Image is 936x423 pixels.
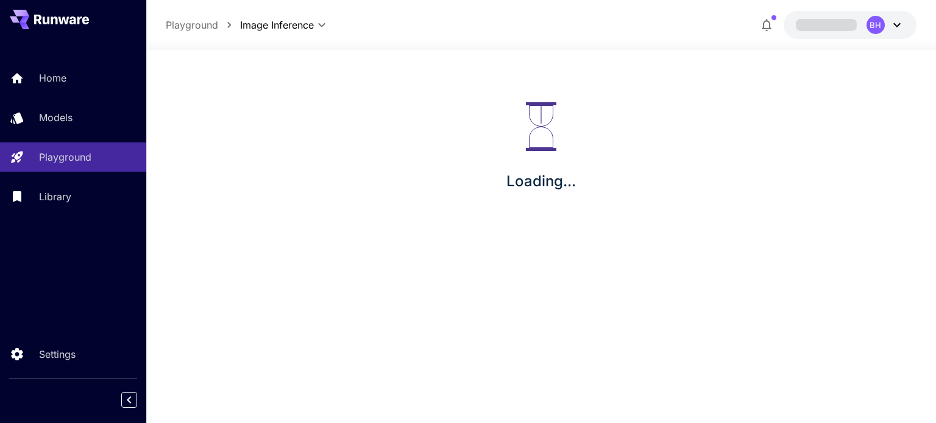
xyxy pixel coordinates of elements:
span: Image Inference [240,18,314,32]
p: Models [39,110,73,125]
div: Collapse sidebar [130,389,146,411]
button: Collapse sidebar [121,392,137,408]
p: Loading... [506,170,576,192]
p: Settings [39,347,76,362]
p: Library [39,189,71,204]
a: Playground [166,18,218,32]
p: Playground [39,150,91,164]
div: BH [867,16,885,34]
nav: breadcrumb [166,18,240,32]
p: Home [39,71,66,85]
button: BH [784,11,916,39]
